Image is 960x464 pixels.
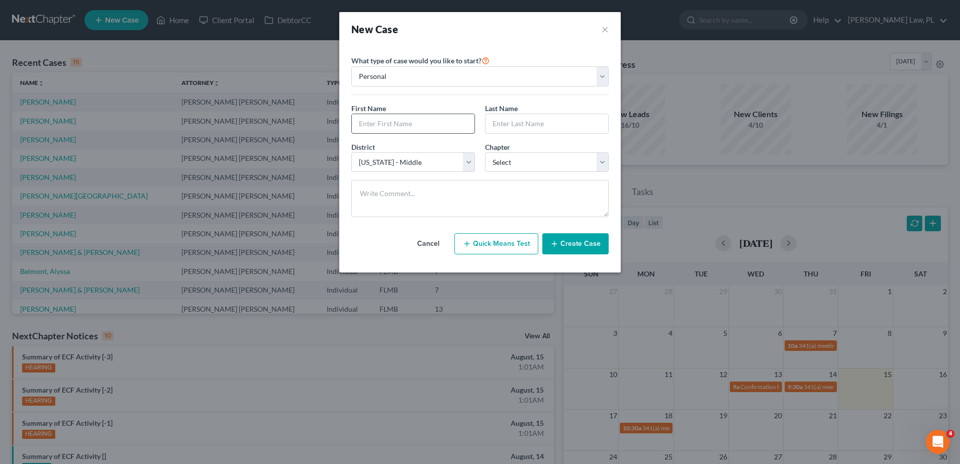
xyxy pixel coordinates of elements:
[454,233,538,254] button: Quick Means Test
[351,104,386,113] span: First Name
[926,430,950,454] iframe: Intercom live chat
[351,23,398,35] strong: New Case
[485,143,510,151] span: Chapter
[406,234,450,254] button: Cancel
[351,54,490,66] label: What type of case would you like to start?
[486,114,608,133] input: Enter Last Name
[351,143,375,151] span: District
[946,430,954,438] span: 4
[352,114,474,133] input: Enter First Name
[485,104,518,113] span: Last Name
[542,233,609,254] button: Create Case
[602,22,609,36] button: ×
